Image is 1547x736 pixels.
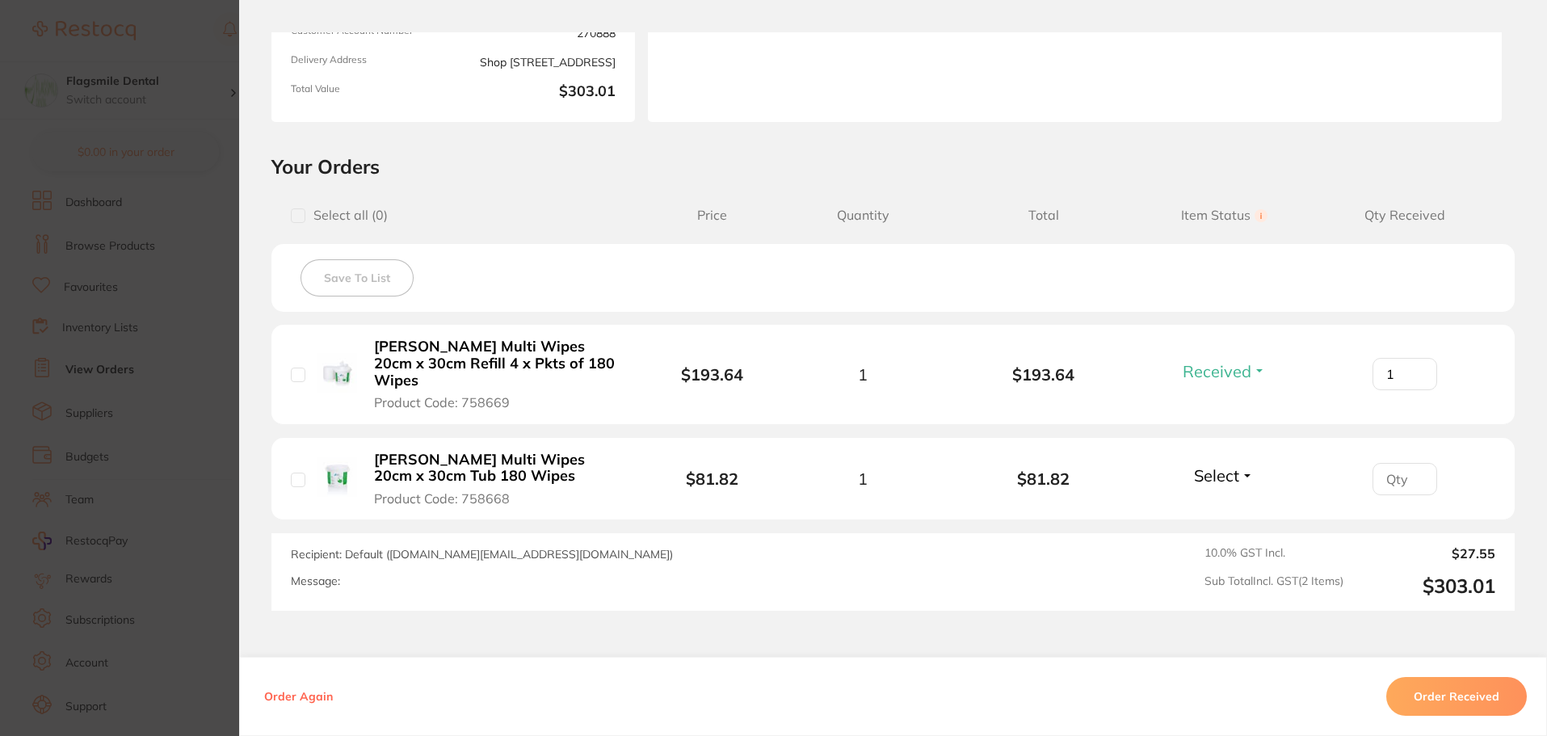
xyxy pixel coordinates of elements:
[291,547,673,561] span: Recipient: Default ( [DOMAIN_NAME][EMAIL_ADDRESS][DOMAIN_NAME] )
[858,469,868,488] span: 1
[369,338,628,410] button: [PERSON_NAME] Multi Wipes 20cm x 30cm Refill 4 x Pkts of 180 Wipes Product Code: 758669
[1194,465,1239,486] span: Select
[1204,574,1343,598] span: Sub Total Incl. GST ( 2 Items)
[1373,358,1437,390] input: Qty
[1386,677,1527,716] button: Order Received
[1189,465,1259,486] button: Select
[1183,361,1251,381] span: Received
[772,208,953,223] span: Quantity
[858,365,868,384] span: 1
[374,491,510,506] span: Product Code: 758668
[686,469,738,489] b: $81.82
[291,574,340,588] label: Message:
[1314,208,1495,223] span: Qty Received
[652,208,772,223] span: Price
[1134,208,1315,223] span: Item Status
[681,364,743,385] b: $193.64
[1204,546,1343,561] span: 10.0 % GST Incl.
[953,208,1134,223] span: Total
[460,54,616,70] span: Shop [STREET_ADDRESS]
[271,154,1515,179] h2: Your Orders
[301,259,414,297] button: Save To List
[1356,574,1495,598] output: $303.01
[291,25,447,41] span: Customer Account Number
[259,689,338,704] button: Order Again
[369,451,628,507] button: [PERSON_NAME] Multi Wipes 20cm x 30cm Tub 180 Wipes Product Code: 758668
[374,452,624,485] b: [PERSON_NAME] Multi Wipes 20cm x 30cm Tub 180 Wipes
[460,25,616,41] span: 270888
[460,83,616,103] b: $303.01
[1356,546,1495,561] output: $27.55
[953,365,1134,384] b: $193.64
[305,208,388,223] span: Select all ( 0 )
[1178,361,1271,381] button: Received
[291,54,447,70] span: Delivery Address
[317,353,357,393] img: Durr FD Multi Wipes 20cm x 30cm Refill 4 x Pkts of 180 Wipes
[953,469,1134,488] b: $81.82
[374,395,510,410] span: Product Code: 758669
[291,83,447,103] span: Total Value
[317,457,357,497] img: Durr FD Multi Wipes 20cm x 30cm Tub 180 Wipes
[1373,463,1437,495] input: Qty
[374,339,624,389] b: [PERSON_NAME] Multi Wipes 20cm x 30cm Refill 4 x Pkts of 180 Wipes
